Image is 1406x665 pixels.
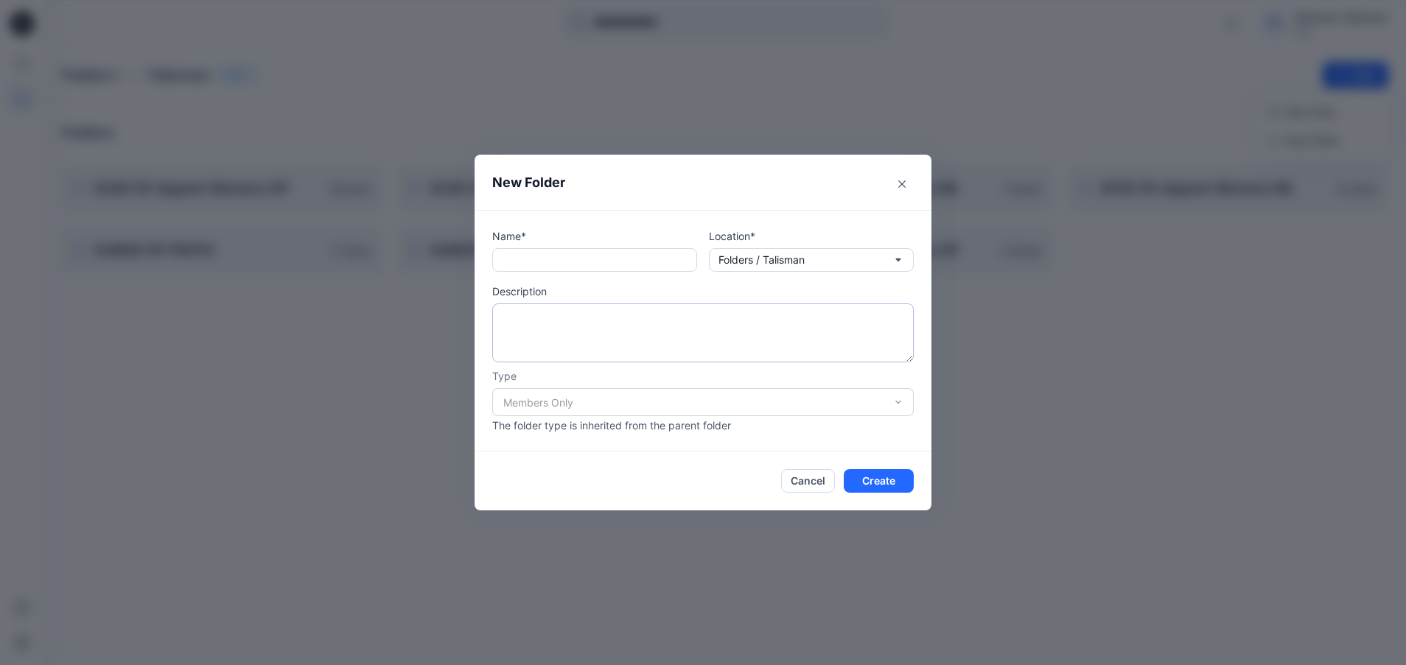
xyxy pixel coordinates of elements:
button: Folders / Talisman [709,248,914,272]
p: Description [492,284,914,299]
p: Location* [709,228,914,244]
p: Name* [492,228,697,244]
button: Create [844,469,914,493]
header: New Folder [475,155,931,210]
p: Type [492,368,914,384]
p: The folder type is inherited from the parent folder [492,418,914,433]
button: Close [890,172,914,196]
p: Folders / Talisman [718,252,805,268]
button: Cancel [781,469,835,493]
